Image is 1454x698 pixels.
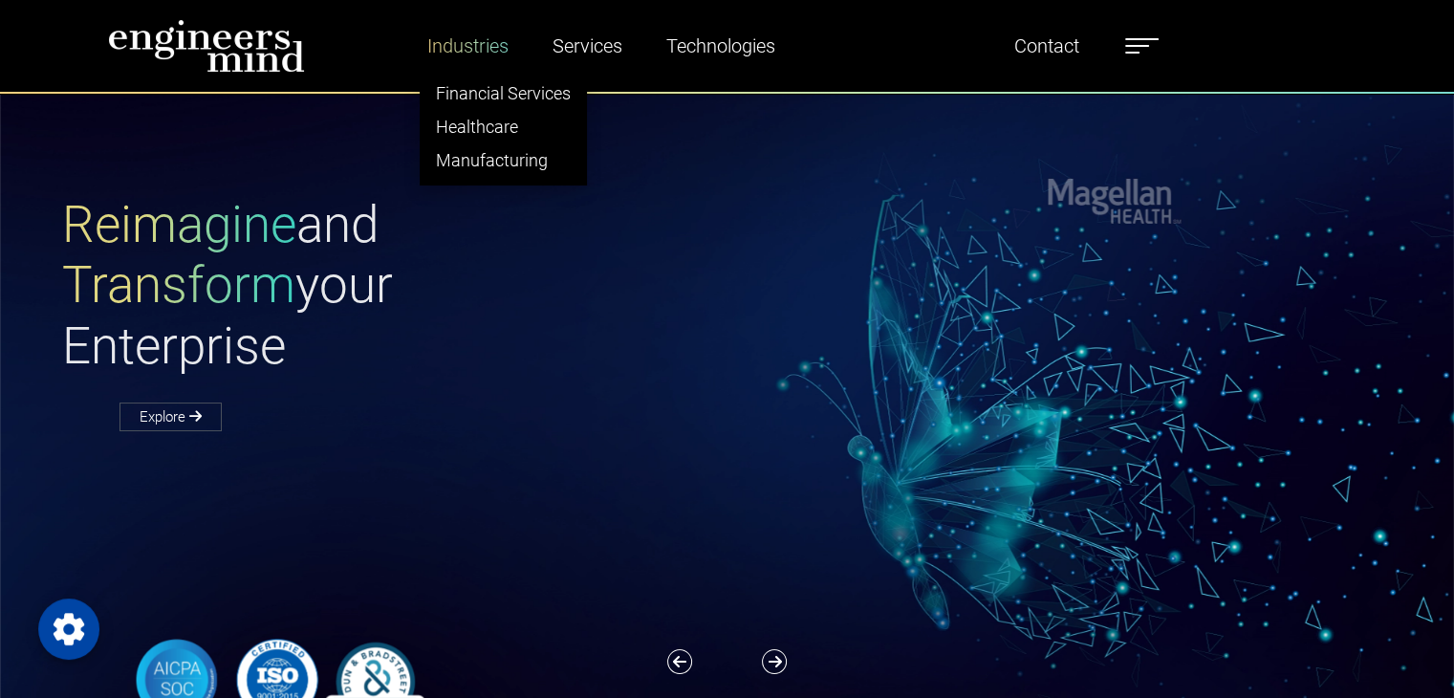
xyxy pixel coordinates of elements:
[545,24,630,68] a: Services
[659,24,783,68] a: Technologies
[421,110,586,143] a: Healthcare
[119,195,727,378] h1: and your Enterprise
[119,255,353,315] span: Transform
[421,143,586,177] a: Manufacturing
[119,403,222,431] a: Explore
[421,76,586,110] a: Financial Services
[119,195,354,254] span: Reimagine
[420,68,587,185] ul: Industries
[108,19,305,73] img: logo
[420,24,516,68] a: Industries
[1007,24,1087,68] a: Contact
